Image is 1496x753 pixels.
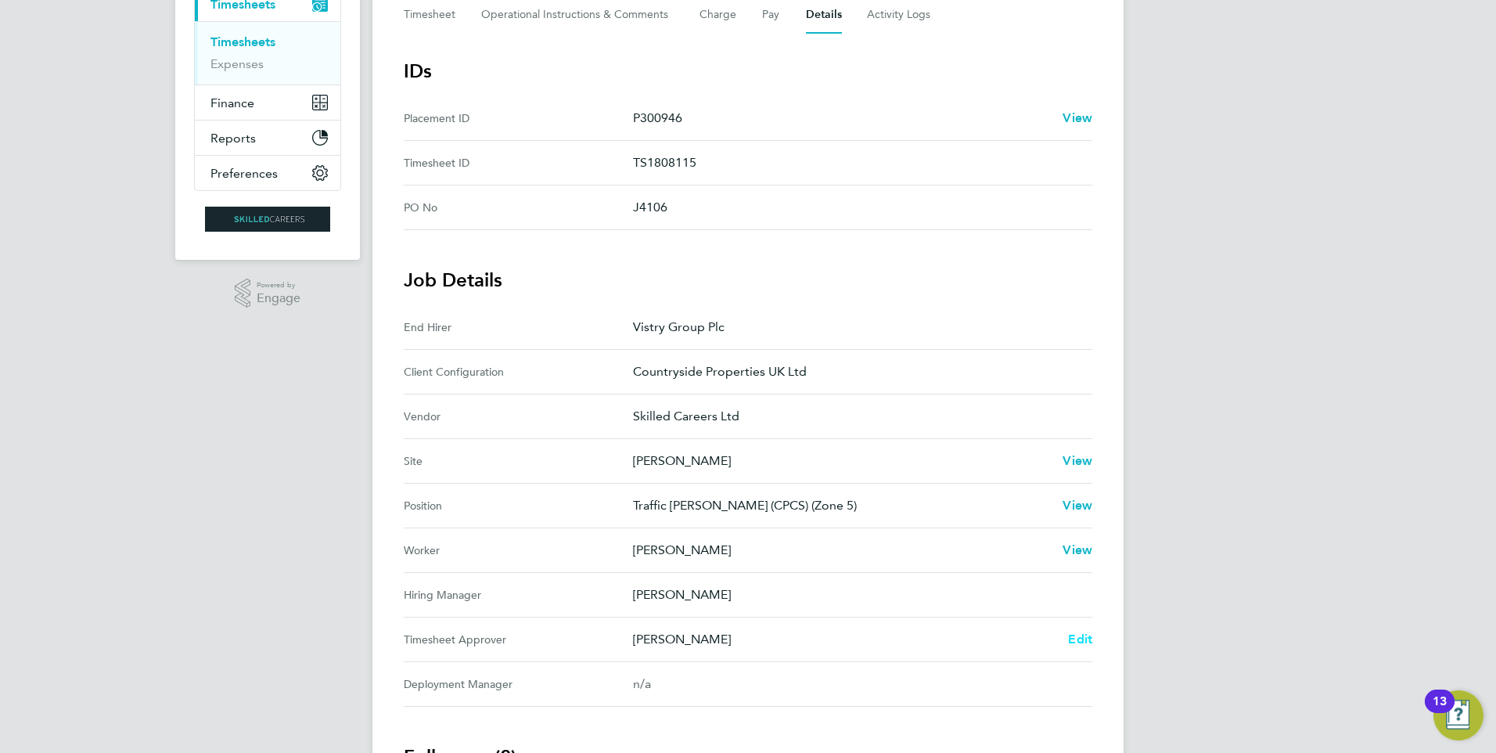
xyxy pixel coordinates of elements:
[633,109,1050,128] p: P300946
[633,496,1050,515] p: Traffic [PERSON_NAME] (CPCS) (Zone 5)
[633,452,1050,470] p: [PERSON_NAME]
[633,198,1080,217] p: J4106
[633,675,1067,694] div: n/a
[633,407,1080,426] p: Skilled Careers Ltd
[235,279,301,308] a: Powered byEngage
[633,153,1080,172] p: TS1808115
[1063,496,1092,515] a: View
[404,452,633,470] div: Site
[633,630,1055,649] p: [PERSON_NAME]
[404,407,633,426] div: Vendor
[404,496,633,515] div: Position
[1063,109,1092,128] a: View
[210,56,264,71] a: Expenses
[404,318,633,337] div: End Hirer
[1068,632,1092,647] span: Edit
[195,156,340,190] button: Preferences
[404,268,1092,293] h3: Job Details
[1433,690,1483,740] button: Open Resource Center, 13 new notifications
[404,153,633,172] div: Timesheet ID
[210,166,278,181] span: Preferences
[633,318,1080,337] p: Vistry Group Plc
[210,95,254,110] span: Finance
[1063,110,1092,125] span: View
[205,207,330,232] img: skilledcareers-logo-retina.png
[1068,630,1092,649] a: Edit
[257,292,300,305] span: Engage
[257,279,300,292] span: Powered by
[194,207,341,232] a: Go to home page
[1063,542,1092,557] span: View
[404,630,633,649] div: Timesheet Approver
[1063,498,1092,513] span: View
[1433,701,1447,722] div: 13
[633,362,1080,381] p: Countryside Properties UK Ltd
[1063,541,1092,560] a: View
[633,541,1050,560] p: [PERSON_NAME]
[633,585,1080,604] p: [PERSON_NAME]
[404,198,633,217] div: PO No
[195,121,340,155] button: Reports
[1063,453,1092,468] span: View
[210,131,256,146] span: Reports
[210,34,275,49] a: Timesheets
[1063,452,1092,470] a: View
[404,585,633,604] div: Hiring Manager
[404,675,633,694] div: Deployment Manager
[404,109,633,128] div: Placement ID
[195,85,340,120] button: Finance
[195,21,340,85] div: Timesheets
[404,541,633,560] div: Worker
[404,59,1092,84] h3: IDs
[404,362,633,381] div: Client Configuration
